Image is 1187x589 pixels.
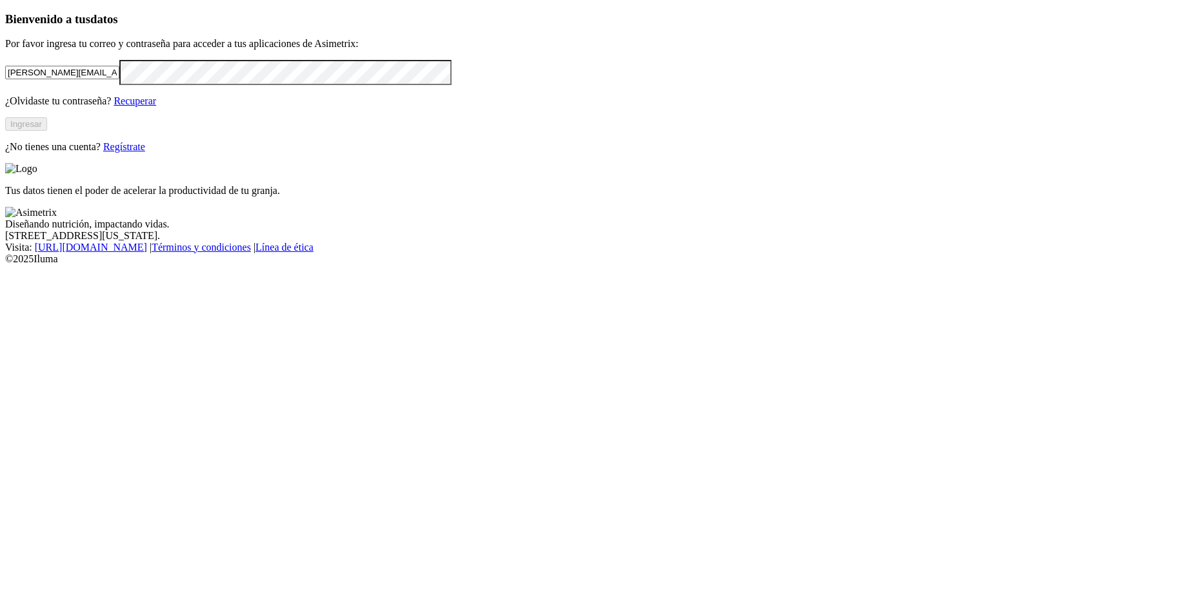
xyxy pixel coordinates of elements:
button: Ingresar [5,117,47,131]
h3: Bienvenido a tus [5,12,1182,26]
div: Visita : | | [5,242,1182,253]
a: Regístrate [103,141,145,152]
div: Diseñando nutrición, impactando vidas. [5,218,1182,230]
span: datos [90,12,118,26]
a: Términos y condiciones [152,242,251,253]
p: ¿Olvidaste tu contraseña? [5,95,1182,107]
input: Tu correo [5,66,119,79]
p: ¿No tienes una cuenta? [5,141,1182,153]
a: Recuperar [114,95,156,106]
a: [URL][DOMAIN_NAME] [35,242,147,253]
p: Tus datos tienen el poder de acelerar la productividad de tu granja. [5,185,1182,197]
div: [STREET_ADDRESS][US_STATE]. [5,230,1182,242]
img: Logo [5,163,37,175]
img: Asimetrix [5,207,57,218]
a: Línea de ética [255,242,314,253]
div: © 2025 Iluma [5,253,1182,265]
p: Por favor ingresa tu correo y contraseña para acceder a tus aplicaciones de Asimetrix: [5,38,1182,50]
